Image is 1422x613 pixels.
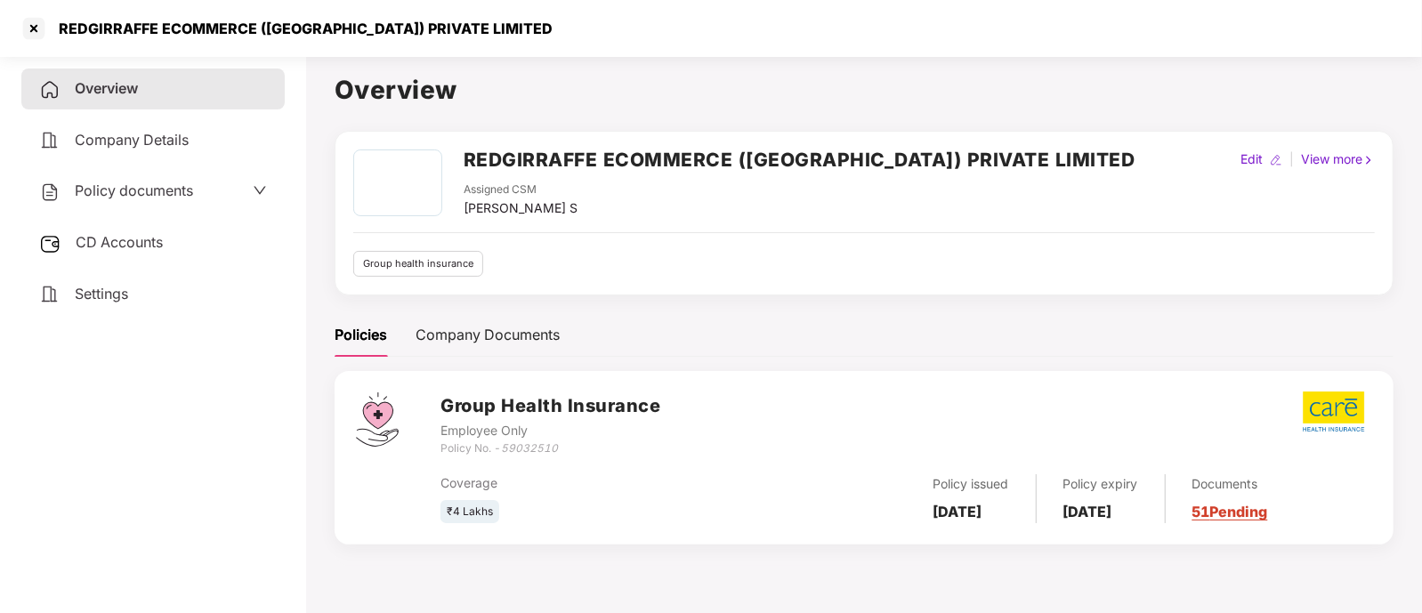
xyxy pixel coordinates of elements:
div: Company Documents [416,324,560,346]
div: Assigned CSM [464,181,578,198]
span: Company Details [75,131,189,149]
i: 59032510 [501,441,558,455]
img: svg+xml;base64,PHN2ZyB4bWxucz0iaHR0cDovL3d3dy53My5vcmcvMjAwMC9zdmciIHdpZHRoPSIyNCIgaGVpZ2h0PSIyNC... [39,181,61,203]
span: CD Accounts [76,233,163,251]
img: rightIcon [1362,154,1375,166]
div: Group health insurance [353,251,483,277]
b: [DATE] [933,503,982,520]
div: ₹4 Lakhs [440,500,499,524]
img: editIcon [1270,154,1282,166]
div: | [1286,149,1297,169]
img: svg+xml;base64,PHN2ZyB4bWxucz0iaHR0cDovL3d3dy53My5vcmcvMjAwMC9zdmciIHdpZHRoPSIyNCIgaGVpZ2h0PSIyNC... [39,130,61,151]
div: Policy issued [933,474,1009,494]
img: care.png [1302,391,1366,432]
b: [DATE] [1063,503,1112,520]
h1: Overview [335,70,1394,109]
span: Overview [75,79,138,97]
div: Edit [1237,149,1266,169]
span: down [253,183,267,198]
div: Employee Only [440,421,660,440]
div: Policy expiry [1063,474,1138,494]
a: 51 Pending [1192,503,1268,520]
div: REDGIRRAFFE ECOMMERCE ([GEOGRAPHIC_DATA]) PRIVATE LIMITED [48,20,553,37]
h3: Group Health Insurance [440,392,660,420]
div: Policy No. - [440,440,660,457]
div: Documents [1192,474,1268,494]
img: svg+xml;base64,PHN2ZyB3aWR0aD0iMjUiIGhlaWdodD0iMjQiIHZpZXdCb3g9IjAgMCAyNSAyNCIgZmlsbD0ibm9uZSIgeG... [39,233,61,254]
div: View more [1297,149,1378,169]
div: Coverage [440,473,751,493]
img: svg+xml;base64,PHN2ZyB4bWxucz0iaHR0cDovL3d3dy53My5vcmcvMjAwMC9zdmciIHdpZHRoPSIyNCIgaGVpZ2h0PSIyNC... [39,79,61,101]
h2: REDGIRRAFFE ECOMMERCE ([GEOGRAPHIC_DATA]) PRIVATE LIMITED [464,145,1135,174]
span: Settings [75,285,128,302]
div: [PERSON_NAME] S [464,198,578,218]
div: Policies [335,324,387,346]
img: svg+xml;base64,PHN2ZyB4bWxucz0iaHR0cDovL3d3dy53My5vcmcvMjAwMC9zdmciIHdpZHRoPSI0Ny43MTQiIGhlaWdodD... [356,392,399,447]
img: svg+xml;base64,PHN2ZyB4bWxucz0iaHR0cDovL3d3dy53My5vcmcvMjAwMC9zdmciIHdpZHRoPSIyNCIgaGVpZ2h0PSIyNC... [39,284,61,305]
span: Policy documents [75,181,193,199]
